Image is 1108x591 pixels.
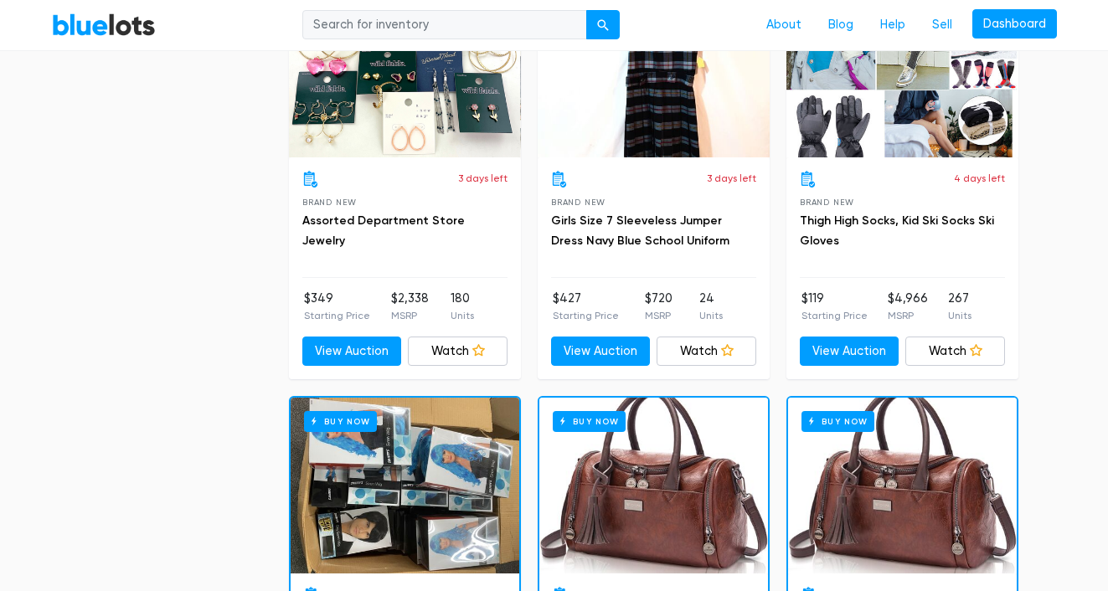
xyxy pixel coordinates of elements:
[451,308,474,323] p: Units
[948,290,971,323] li: 267
[753,9,815,41] a: About
[699,308,723,323] p: Units
[391,308,429,323] p: MSRP
[972,9,1057,39] a: Dashboard
[451,290,474,323] li: 180
[905,337,1005,367] a: Watch
[553,308,619,323] p: Starting Price
[52,13,156,37] a: BlueLots
[801,411,874,432] h6: Buy Now
[788,398,1017,573] a: Buy Now
[302,10,587,40] input: Search for inventory
[291,398,519,573] a: Buy Now
[304,411,377,432] h6: Buy Now
[888,290,928,323] li: $4,966
[867,9,919,41] a: Help
[304,290,370,323] li: $349
[645,290,673,323] li: $720
[954,171,1005,186] p: 4 days left
[302,337,402,367] a: View Auction
[551,213,729,248] a: Girls Size 7 Sleeveless Jumper Dress Navy Blue School Uniform
[800,337,899,367] a: View Auction
[645,308,673,323] p: MSRP
[657,337,756,367] a: Watch
[800,198,854,207] span: Brand New
[801,308,868,323] p: Starting Price
[553,411,626,432] h6: Buy Now
[919,9,966,41] a: Sell
[815,9,867,41] a: Blog
[391,290,429,323] li: $2,338
[801,290,868,323] li: $119
[304,308,370,323] p: Starting Price
[302,213,465,248] a: Assorted Department Store Jewelry
[458,171,508,186] p: 3 days left
[948,308,971,323] p: Units
[553,290,619,323] li: $427
[888,308,928,323] p: MSRP
[800,213,994,248] a: Thigh High Socks, Kid Ski Socks Ski Gloves
[302,198,357,207] span: Brand New
[707,171,756,186] p: 3 days left
[699,290,723,323] li: 24
[408,337,508,367] a: Watch
[539,398,768,573] a: Buy Now
[551,337,651,367] a: View Auction
[551,198,606,207] span: Brand New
